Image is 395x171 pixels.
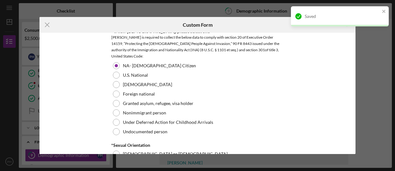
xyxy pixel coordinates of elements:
label: NA- [DEMOGRAPHIC_DATA] Citizen [123,63,196,68]
div: [PERSON_NAME] is required to collect the below data to comply with section 20 of Executive Order ... [111,34,284,59]
div: Saved [305,14,380,19]
button: close [382,9,386,15]
label: Under Deferred Action for Childhood Arrivals [123,120,213,125]
h6: Custom Form [183,22,213,28]
label: Granted asylum, refugee, visa holder [123,101,193,106]
label: Foreign national [123,91,155,97]
label: Nonimmigrant person [123,110,166,115]
label: Undocumented person [123,129,167,134]
label: [DEMOGRAPHIC_DATA] or [DEMOGRAPHIC_DATA] [123,152,228,157]
label: [DEMOGRAPHIC_DATA] [123,82,172,87]
label: U.S. National [123,73,148,78]
div: *Sexual Orientation [111,143,284,148]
